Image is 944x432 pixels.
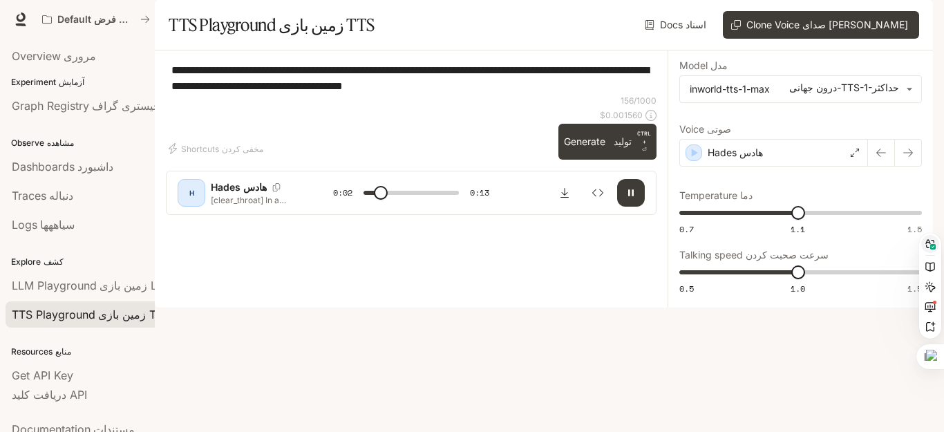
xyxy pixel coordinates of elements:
div: inworld-tts-1-max [690,78,899,100]
span: 1.0 [791,283,805,294]
sider-trans-text: مدل [710,59,728,71]
p: Talking speed [679,250,829,260]
sider-trans-text: هادس [739,147,763,158]
p: Voice [679,124,731,134]
p: Model [679,61,728,71]
button: All workspaces [36,6,156,33]
div: H [180,182,202,204]
h1: TTS Playground [169,11,375,39]
span: 1.5 [907,223,922,235]
p: ⏎ [637,129,651,154]
button: Copy Voice ID [267,183,286,191]
p: Temperature [679,191,753,200]
sider-trans-text: زمین بازی TTS [279,15,375,35]
p: Hades [211,180,267,194]
span: 0:13 [470,186,489,200]
p: Default [57,14,135,26]
button: Download audio [551,179,578,207]
sider-trans-text: هادس [243,181,267,193]
p: 156 / 1000 [621,95,657,106]
sider-trans-text: سرعت صحبت کردن [746,249,829,261]
button: GenerateتولیدCTRL +⏎ [558,124,657,160]
span: 0.7 [679,223,694,235]
div: inworld-tts-1-maxدرون جهانی-TTS-1-حداکثر [680,76,921,102]
button: Shortcutsمخفی کردن [166,138,269,160]
span: 1.5 [907,283,922,294]
span: 0.5 [679,283,694,294]
p: CTRL + [637,129,651,146]
sider-trans-text: دما [740,189,753,201]
span: 1.1 [791,223,805,235]
sider-trans-text: پیش فرض [94,13,137,25]
p: [clear_throat] In a realm where magic flows like rivers and dragons soar through crimson skies, a... [211,194,300,206]
button: Clone Voiceصدای [PERSON_NAME] [723,11,919,39]
sider-trans-text: اسناد [686,19,706,30]
sider-trans-text: مخفی کردن [222,144,263,154]
sider-trans-text: صدای [PERSON_NAME] [802,19,908,30]
sider-trans-text: درون جهانی-TTS-1-حداکثر [789,82,899,93]
sider-trans-text: صوتی [707,123,731,135]
button: Inspect [584,179,612,207]
span: 0:02 [333,186,352,200]
sider-trans-text: تولید [614,135,632,147]
p: $ 0.001560 [600,109,643,121]
a: Docsاسناد [642,11,712,39]
p: Hades [708,146,763,160]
